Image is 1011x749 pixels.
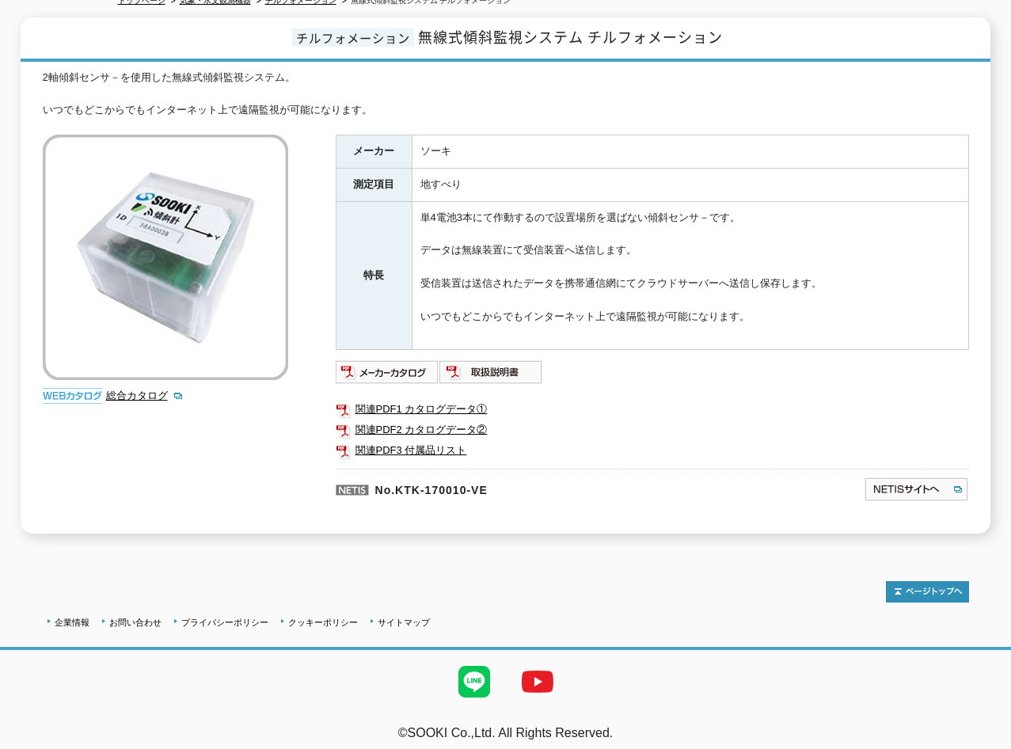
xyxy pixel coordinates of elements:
img: LINE [443,650,506,713]
td: 単4電池3本にて作動するので設置場所を選ばない傾斜センサ－です。 データは無線装置にて受信装置へ送信します。 受信装置は送信されたデータを携帯通信網にてクラウドサーバーへ送信し保存します。 いつ... [412,201,968,349]
a: お問い合わせ [109,618,162,627]
img: 取扱説明書 [439,359,543,385]
span: 無線式傾斜監視システム チルフォメーション [418,26,723,48]
p: No.KTK-170010-VE [336,469,711,507]
img: YouTube [506,650,569,713]
img: NETISサイトへ [864,477,969,502]
td: ソーキ [412,135,968,169]
a: 企業情報 [55,618,89,627]
th: メーカー [336,135,412,169]
img: 無線式傾斜監視システム チルフォメーション [43,135,288,380]
img: トップページへ [886,581,969,603]
a: 関連PDF2 カタログデータ② [336,420,969,440]
td: 地すべり [412,169,968,202]
a: 総合カタログ [106,390,184,401]
a: プライバシーポリシー [181,618,268,627]
th: 特長 [336,201,412,349]
div: 2軸傾斜センサ－を使用した無線式傾斜監視システム。 いつでもどこからでもインターネット上で遠隔監視が可能になります。 [43,70,969,119]
a: サイトマップ [378,618,430,627]
img: webカタログ [43,388,102,404]
a: 関連PDF3 付属品リスト [336,440,969,461]
span: チルフォメーション [292,29,414,47]
th: 測定項目 [336,169,412,202]
a: メーカーカタログ [336,370,439,382]
a: 取扱説明書 [439,370,543,382]
img: メーカーカタログ [336,359,439,385]
a: クッキーポリシー [288,618,358,627]
a: 関連PDF1 カタログデータ① [336,399,969,420]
